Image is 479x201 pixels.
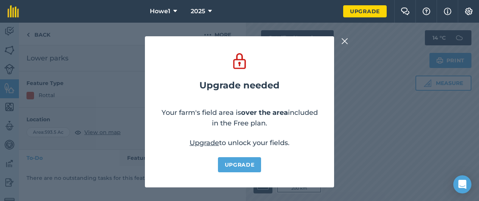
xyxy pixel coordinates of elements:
[8,5,19,17] img: fieldmargin Logo
[160,107,319,128] p: Your farm's field area is included in the Free plan.
[444,7,451,16] img: svg+xml;base64,PHN2ZyB4bWxucz0iaHR0cDovL3d3dy53My5vcmcvMjAwMC9zdmciIHdpZHRoPSIxNyIgaGVpZ2h0PSIxNy...
[401,8,410,15] img: Two speech bubbles overlapping with the left bubble in the forefront
[190,138,289,148] p: to unlock your fields.
[341,37,348,46] img: svg+xml;base64,PHN2ZyB4bWxucz0iaHR0cDovL3d3dy53My5vcmcvMjAwMC9zdmciIHdpZHRoPSIyMiIgaGVpZ2h0PSIzMC...
[241,108,288,117] strong: over the area
[199,80,280,91] h2: Upgrade needed
[422,8,431,15] img: A question mark icon
[150,7,170,16] span: Howe1
[191,7,205,16] span: 2025
[343,5,387,17] a: Upgrade
[218,157,261,172] a: Upgrade
[190,139,219,147] a: Upgrade
[464,8,473,15] img: A cog icon
[453,175,471,193] div: Open Intercom Messenger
